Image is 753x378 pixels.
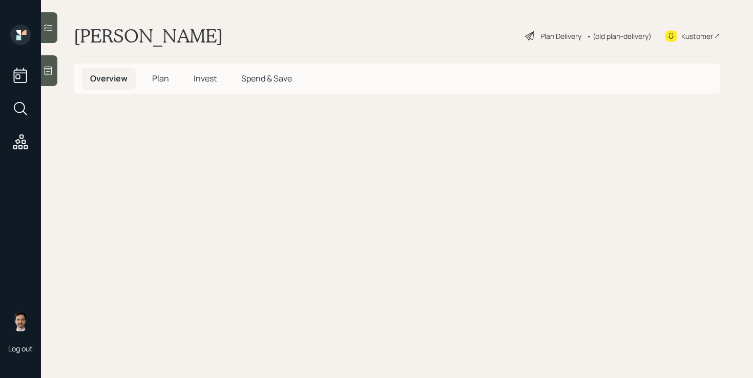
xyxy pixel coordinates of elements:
span: Spend & Save [241,73,292,84]
span: Invest [194,73,217,84]
img: jonah-coleman-headshot.png [10,311,31,331]
div: Kustomer [681,31,713,41]
span: Overview [90,73,128,84]
h1: [PERSON_NAME] [74,25,223,47]
span: Plan [152,73,169,84]
div: • (old plan-delivery) [587,31,652,41]
div: Plan Delivery [540,31,581,41]
div: Log out [8,344,33,353]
